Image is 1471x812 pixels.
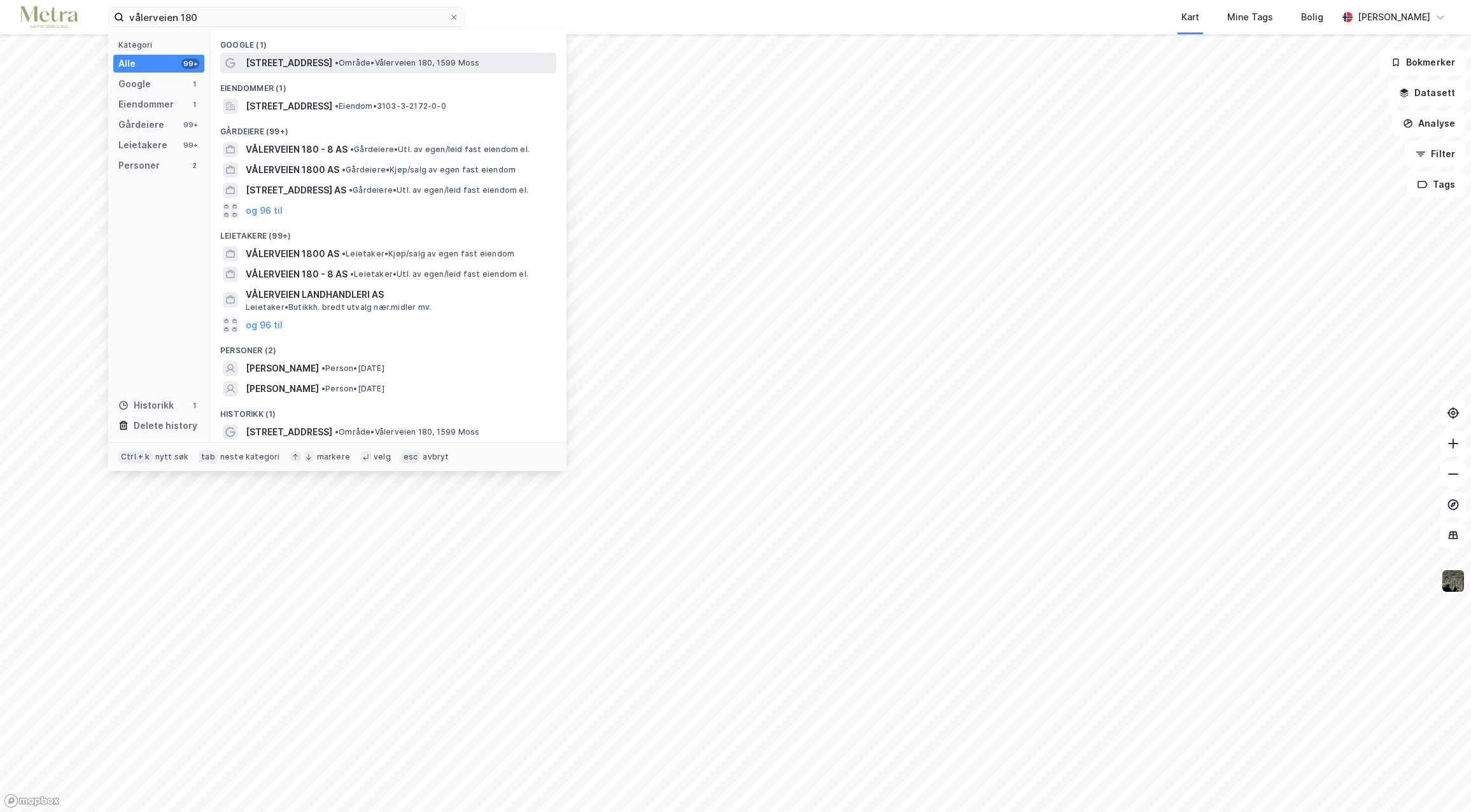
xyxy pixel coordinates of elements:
span: [PERSON_NAME] [246,361,319,376]
img: metra-logo.256734c3b2bbffee19d4.png [20,6,78,29]
span: • [335,101,339,111]
span: [STREET_ADDRESS] AS [246,183,346,198]
span: Eiendom • 3103-3-2172-0-0 [335,101,446,111]
span: • [342,165,346,174]
div: neste kategori [220,452,280,462]
span: • [321,363,325,373]
div: Gårdeiere [118,117,164,132]
img: 9k= [1441,569,1465,593]
div: Gårdeiere (99+) [210,116,567,139]
span: Person • [DATE] [321,384,384,394]
div: Kontrollprogram for chat [1407,751,1471,812]
div: Ctrl + k [118,451,153,463]
div: Google (1) [210,30,567,53]
span: • [349,185,353,195]
button: Bokmerker [1380,50,1466,75]
div: Personer [118,158,160,173]
span: Gårdeiere • Utl. av egen/leid fast eiendom el. [350,144,530,155]
span: • [342,249,346,258]
span: VÅLERVEIEN 180 - 8 AS [246,142,348,157]
div: Eiendommer (1) [210,73,567,96]
div: tab [199,451,218,463]
button: og 96 til [246,318,283,333]
span: VÅLERVEIEN 1800 AS [246,246,339,262]
span: • [350,269,354,279]
span: Område • Vålerveien 180, 1599 Moss [335,427,480,437]
div: avbryt [423,452,449,462]
div: Mine Tags [1227,10,1273,25]
div: 1 [189,99,199,109]
span: VÅLERVEIEN 1800 AS [246,162,339,178]
div: 1 [189,79,199,89]
span: • [335,58,339,67]
div: 99+ [181,140,199,150]
div: Historikk [118,398,174,413]
iframe: Chat Widget [1407,751,1471,812]
div: [PERSON_NAME] [1358,10,1430,25]
div: Alle [118,56,136,71]
div: esc [401,451,421,463]
input: Søk på adresse, matrikkel, gårdeiere, leietakere eller personer [124,8,449,27]
span: [PERSON_NAME] [246,381,319,396]
button: og 96 til [246,203,283,218]
span: Gårdeiere • Kjøp/salg av egen fast eiendom [342,165,516,175]
span: Leietaker • Utl. av egen/leid fast eiendom el. [350,269,528,279]
span: VÅLERVEIEN 180 - 8 AS [246,267,348,282]
div: markere [317,452,350,462]
span: Person • [DATE] [321,363,384,374]
span: • [350,144,354,154]
button: Filter [1405,141,1466,167]
div: Delete history [134,418,197,433]
div: 1 [189,400,199,410]
span: VÅLERVEIEN LANDHANDLERI AS [246,287,551,302]
span: • [321,384,325,393]
span: [STREET_ADDRESS] [246,55,332,71]
span: [STREET_ADDRESS] [246,424,332,440]
button: Analyse [1392,111,1466,136]
button: Tags [1407,172,1466,197]
div: Kart [1181,10,1199,25]
div: Google [118,76,151,92]
div: nytt søk [155,452,189,462]
span: Leietaker • Kjøp/salg av egen fast eiendom [342,249,514,259]
div: Personer (2) [210,335,567,358]
div: velg [374,452,391,462]
div: 2 [189,160,199,171]
a: Mapbox homepage [4,794,60,808]
span: [STREET_ADDRESS] [246,99,332,114]
div: Bolig [1301,10,1323,25]
div: Historikk (1) [210,399,567,422]
span: Gårdeiere • Utl. av egen/leid fast eiendom el. [349,185,528,195]
div: Leietakere [118,137,167,153]
div: 99+ [181,120,199,130]
button: Datasett [1388,80,1466,106]
div: Kategori [118,40,204,50]
span: Område • Vålerveien 180, 1599 Moss [335,58,480,68]
div: Eiendommer [118,97,174,112]
div: 99+ [181,59,199,69]
span: • [335,427,339,437]
div: Leietakere (99+) [210,221,567,244]
span: Leietaker • Butikkh. bredt utvalg nær.midler mv. [246,302,432,312]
